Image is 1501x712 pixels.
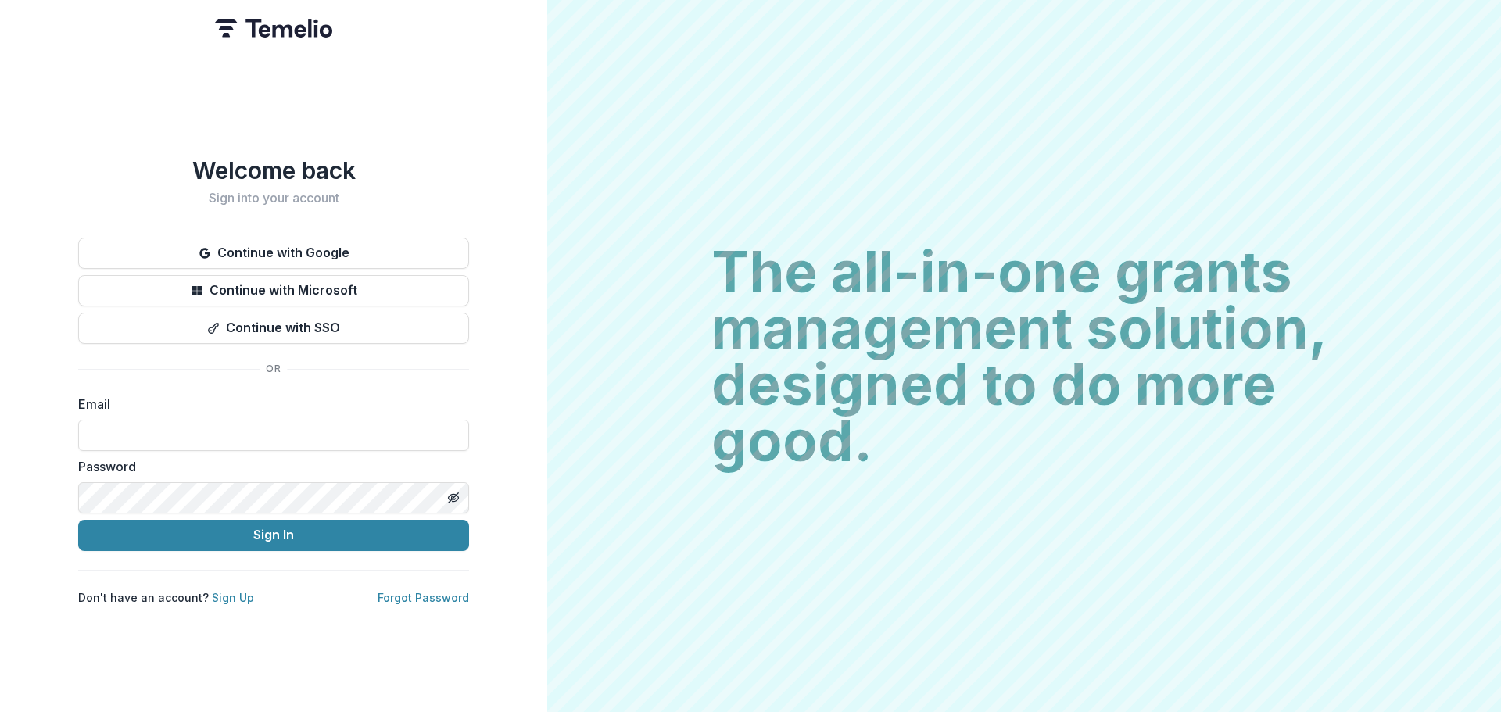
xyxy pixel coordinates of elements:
h1: Welcome back [78,156,469,184]
img: Temelio [215,19,332,38]
button: Sign In [78,520,469,551]
button: Continue with SSO [78,313,469,344]
button: Continue with Microsoft [78,275,469,306]
h2: Sign into your account [78,191,469,206]
label: Email [78,395,460,413]
a: Forgot Password [378,591,469,604]
label: Password [78,457,460,476]
a: Sign Up [212,591,254,604]
button: Toggle password visibility [441,485,466,510]
button: Continue with Google [78,238,469,269]
p: Don't have an account? [78,589,254,606]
